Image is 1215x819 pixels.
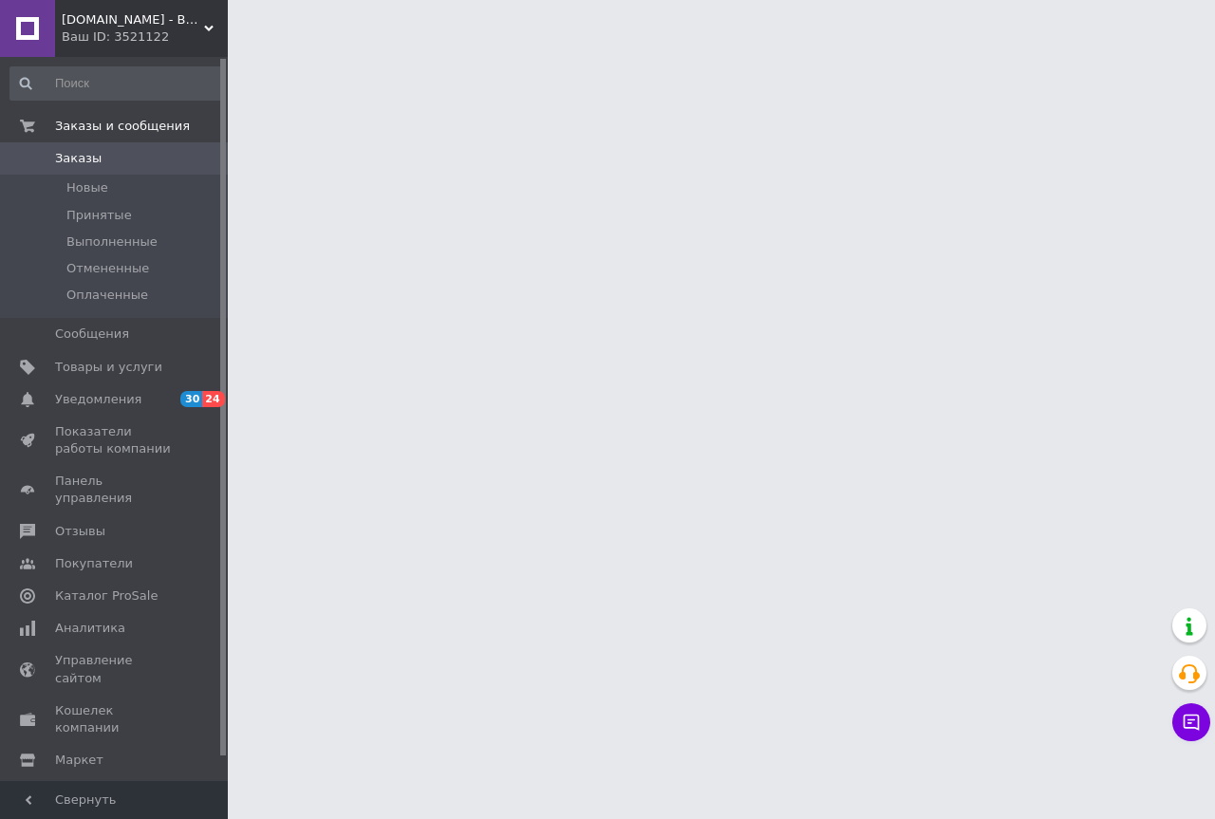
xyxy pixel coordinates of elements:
[62,28,228,46] div: Ваш ID: 3521122
[55,587,158,605] span: Каталог ProSale
[180,391,202,407] span: 30
[66,207,132,224] span: Принятые
[55,523,105,540] span: Отзывы
[9,66,224,101] input: Поиск
[55,150,102,167] span: Заказы
[55,118,190,135] span: Заказы и сообщения
[66,233,158,251] span: Выполненные
[62,11,204,28] span: V-CARP.in.ua - Ваш магазин покупок!
[55,326,129,343] span: Сообщения
[55,555,133,572] span: Покупатели
[55,423,176,457] span: Показатели работы компании
[55,752,103,769] span: Маркет
[66,287,148,304] span: Оплаченные
[55,359,162,376] span: Товары и услуги
[55,473,176,507] span: Панель управления
[55,652,176,686] span: Управление сайтом
[55,620,125,637] span: Аналитика
[1172,703,1210,741] button: Чат с покупателем
[202,391,224,407] span: 24
[55,391,141,408] span: Уведомления
[55,702,176,736] span: Кошелек компании
[66,179,108,196] span: Новые
[66,260,149,277] span: Отмененные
